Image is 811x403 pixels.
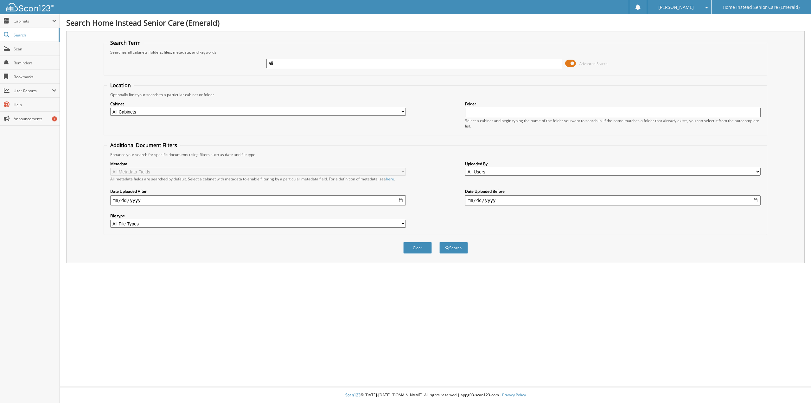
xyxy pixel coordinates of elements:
div: All metadata fields are searched by default. Select a cabinet with metadata to enable filtering b... [110,176,406,182]
span: Announcements [14,116,56,121]
span: Help [14,102,56,107]
input: end [465,195,761,205]
button: Search [439,242,468,254]
span: User Reports [14,88,52,94]
div: Optionally limit your search to a particular cabinet or folder [107,92,764,97]
span: Bookmarks [14,74,56,80]
span: Home Instead Senior Care (Emerald) [723,5,800,9]
iframe: Chat Widget [779,373,811,403]
legend: Search Term [107,39,144,46]
label: Metadata [110,161,406,166]
span: Search [14,32,55,38]
legend: Additional Document Filters [107,142,180,149]
div: Select a cabinet and begin typing the name of the folder you want to search in. If the name match... [465,118,761,129]
span: [PERSON_NAME] [658,5,694,9]
span: Scan123 [345,392,361,398]
input: start [110,195,406,205]
div: © [DATE]-[DATE] [DOMAIN_NAME]. All rights reserved | appg03-scan123-com | [60,387,811,403]
span: Reminders [14,60,56,66]
a: Privacy Policy [502,392,526,398]
label: Uploaded By [465,161,761,166]
label: Folder [465,101,761,107]
button: Clear [403,242,432,254]
h1: Search Home Instead Senior Care (Emerald) [66,17,805,28]
label: Date Uploaded After [110,189,406,194]
a: here [386,176,394,182]
img: scan123-logo-white.svg [6,3,54,11]
div: Enhance your search for specific documents using filters such as date and file type. [107,152,764,157]
div: Searches all cabinets, folders, files, metadata, and keywords [107,49,764,55]
span: Scan [14,46,56,52]
div: 1 [52,116,57,121]
label: File type [110,213,406,218]
legend: Location [107,82,134,89]
label: Date Uploaded Before [465,189,761,194]
span: Cabinets [14,18,52,24]
label: Cabinet [110,101,406,107]
span: Advanced Search [579,61,608,66]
